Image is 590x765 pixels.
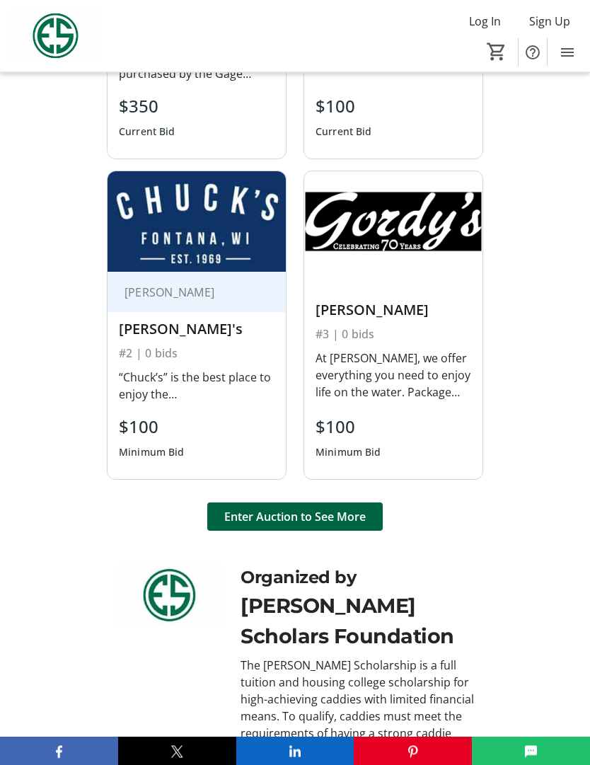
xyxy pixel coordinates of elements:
button: Log In [458,10,512,33]
button: X [118,737,236,765]
div: “Chuck’s” is the best place to enjoy the [GEOGRAPHIC_DATA], great food, generous drinks, and frie... [119,369,274,403]
img: Evans Scholars Foundation logo [115,565,224,626]
div: Minimum Bid [316,440,381,466]
div: Current Bid [119,120,175,145]
div: Minimum Bid [119,440,185,466]
button: Menu [553,38,582,67]
div: #3 | 0 bids [316,325,471,345]
div: $100 [316,415,381,440]
span: Enter Auction to See More [224,509,366,526]
span: Log In [469,13,501,30]
img: Chuck's [108,172,286,272]
button: LinkedIn [236,737,354,765]
div: Current Bid [316,120,372,145]
button: Help [519,38,547,67]
button: Enter Auction to See More [207,503,383,531]
div: [PERSON_NAME] [119,286,258,300]
img: Gordy's [304,172,482,272]
div: [PERSON_NAME]'s [119,321,274,338]
div: At [PERSON_NAME], we offer everything you need to enjoy life on the water. Package Includes: * 2 ... [316,350,471,401]
div: Organized by [241,565,475,591]
div: $100 [119,415,185,440]
span: Sign Up [529,13,570,30]
button: Pinterest [354,737,472,765]
button: Sign Up [518,10,582,33]
button: SMS [472,737,590,765]
div: [PERSON_NAME] [316,302,471,319]
div: #2 | 0 bids [119,344,274,364]
div: $100 [316,94,372,120]
img: Evans Scholars Foundation's Logo [8,10,103,63]
div: $350 [119,94,175,120]
button: Cart [484,39,509,64]
div: [PERSON_NAME] Scholars Foundation [241,591,475,652]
